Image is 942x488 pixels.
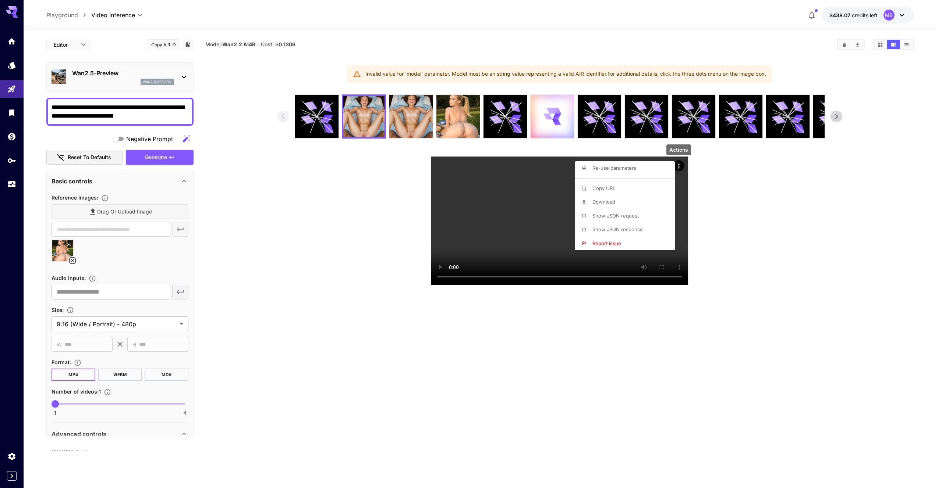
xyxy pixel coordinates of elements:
span: Show JSON response [592,226,643,232]
div: Actions [666,144,691,155]
span: Copy URL [592,185,615,191]
span: Re-use parameters [592,165,636,171]
span: Show JSON request [592,213,639,219]
span: Download [592,199,615,205]
iframe: Chat Widget [905,453,942,488]
span: Report issue [592,240,621,246]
